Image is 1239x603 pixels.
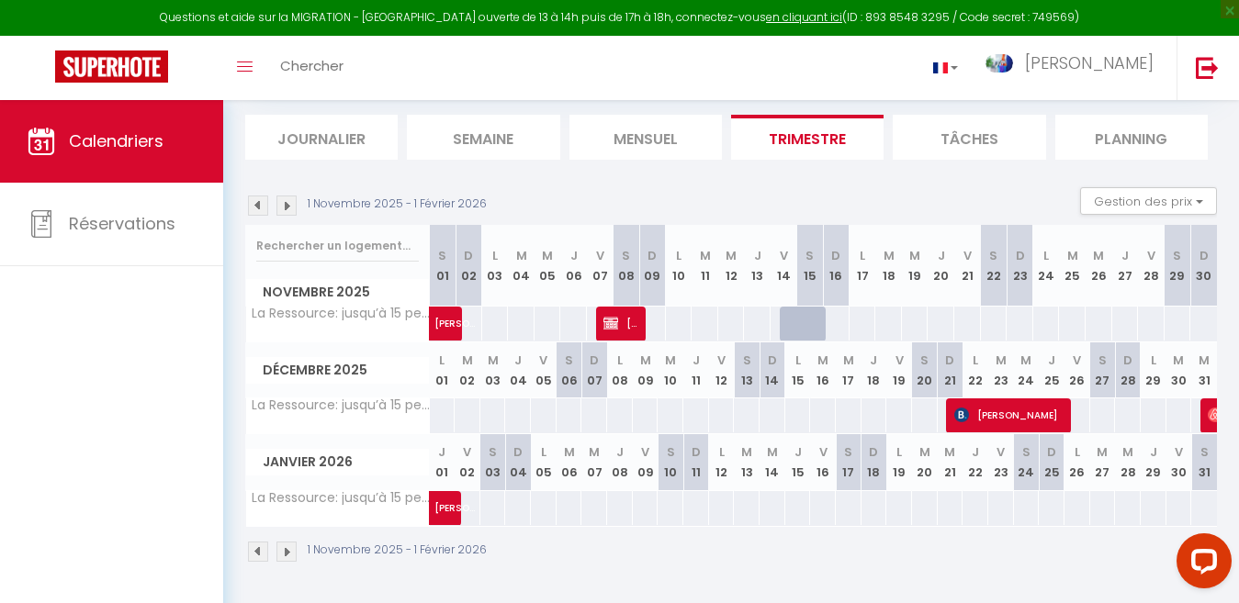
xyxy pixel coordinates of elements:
abbr: M [1173,352,1184,369]
abbr: L [795,352,801,369]
abbr: S [989,247,997,264]
th: 28 [1115,434,1141,490]
th: 27 [1090,342,1116,398]
abbr: V [895,352,904,369]
span: [PERSON_NAME] [434,296,477,331]
th: 16 [810,434,836,490]
abbr: S [1200,443,1209,461]
a: Chercher [266,36,357,100]
span: La Ressource: jusqu’à 15 personnes [249,307,433,320]
abbr: J [754,247,761,264]
abbr: L [860,247,865,264]
a: ... [PERSON_NAME] [972,36,1177,100]
span: Chercher [280,56,344,75]
li: Semaine [407,115,559,160]
abbr: L [1075,443,1080,461]
abbr: V [641,443,649,461]
abbr: M [488,352,499,369]
li: Journalier [245,115,398,160]
abbr: D [1200,247,1209,264]
abbr: M [1093,247,1104,264]
abbr: S [743,352,751,369]
th: 26 [1086,225,1112,307]
th: 20 [912,434,938,490]
span: [PERSON_NAME] [434,481,477,516]
abbr: M [909,247,920,264]
th: 15 [797,225,824,307]
th: 08 [607,434,633,490]
span: Calendriers [69,129,163,152]
span: Décembre 2025 [246,357,429,384]
abbr: V [963,247,972,264]
span: Janvier 2026 [246,449,429,475]
abbr: V [463,443,471,461]
th: 31 [1191,434,1217,490]
a: [PERSON_NAME] [430,307,456,341]
th: 22 [963,342,988,398]
th: 13 [734,434,760,490]
th: 30 [1190,225,1217,307]
th: 02 [456,225,482,307]
abbr: S [920,352,929,369]
abbr: M [640,352,651,369]
th: 06 [557,342,582,398]
abbr: M [564,443,575,461]
abbr: M [767,443,778,461]
th: 18 [862,342,887,398]
th: 05 [535,225,561,307]
th: 14 [760,434,785,490]
abbr: S [805,247,814,264]
img: ... [986,54,1013,73]
th: 08 [607,342,633,398]
th: 27 [1112,225,1139,307]
th: 28 [1138,225,1165,307]
abbr: S [489,443,497,461]
iframe: LiveChat chat widget [1162,526,1239,603]
span: Réservations [69,212,175,235]
th: 16 [823,225,850,307]
th: 06 [557,434,582,490]
abbr: V [539,352,547,369]
img: Super Booking [55,50,168,83]
abbr: V [1175,443,1183,461]
th: 03 [482,225,509,307]
span: [PERSON_NAME] Allexant [603,306,639,341]
th: 24 [1033,225,1060,307]
th: 15 [785,342,811,398]
abbr: S [438,247,446,264]
abbr: J [794,443,802,461]
th: 07 [581,434,607,490]
th: 19 [886,342,912,398]
th: 02 [455,342,480,398]
th: 12 [709,342,735,398]
abbr: M [944,443,955,461]
abbr: M [741,443,752,461]
abbr: J [972,443,979,461]
abbr: J [938,247,945,264]
abbr: D [1047,443,1056,461]
th: 04 [508,225,535,307]
abbr: M [726,247,737,264]
abbr: M [1122,443,1133,461]
th: 03 [480,342,506,398]
abbr: V [1147,247,1155,264]
th: 13 [734,342,760,398]
abbr: M [589,443,600,461]
abbr: D [513,443,523,461]
abbr: D [1016,247,1025,264]
abbr: M [1199,352,1210,369]
th: 10 [666,225,693,307]
abbr: L [896,443,902,461]
th: 25 [1039,342,1064,398]
abbr: J [616,443,624,461]
th: 10 [658,434,683,490]
th: 22 [981,225,1008,307]
abbr: D [768,352,777,369]
th: 23 [988,342,1014,398]
th: 11 [683,434,709,490]
abbr: M [843,352,854,369]
th: 04 [505,342,531,398]
abbr: S [844,443,852,461]
abbr: L [617,352,623,369]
